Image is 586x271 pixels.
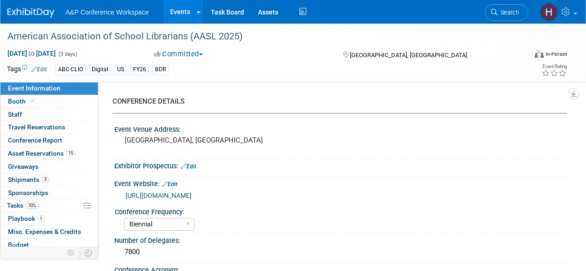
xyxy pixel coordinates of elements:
img: Hannah Siegel [540,3,558,21]
span: Budget [8,241,29,248]
span: Sponsorships [8,189,48,196]
a: Conference Report [0,134,98,147]
div: Exhibitor Prospectus: [114,159,567,171]
span: Booth [8,98,37,105]
div: Event Website: [114,177,567,189]
td: Tags [7,64,47,75]
span: to [27,50,36,57]
span: Giveaways [8,163,38,170]
div: BDR [152,65,169,75]
div: Event Venue Address: [114,122,567,134]
a: Asset Reservations15 [0,147,98,160]
td: Toggle Event Tabs [79,247,98,259]
span: Event Information [8,84,60,92]
a: Playbook1 [0,212,98,225]
span: Asset Reservations [8,150,75,157]
span: Conference Report [8,136,62,144]
span: A&P Conference Workspace [66,8,149,16]
span: Tasks [7,202,38,209]
div: Number of Delegates: [114,233,567,245]
a: Giveaways [0,160,98,173]
div: In-Person [545,51,567,58]
a: [URL][DOMAIN_NAME] [126,192,192,199]
span: 70% [26,202,38,209]
div: Conference Frequency: [115,205,563,217]
div: ABC-CLIO [55,65,86,75]
pre: [GEOGRAPHIC_DATA], [GEOGRAPHIC_DATA] [125,136,293,144]
img: Format-Inperson.png [534,50,544,58]
a: Tasks70% [0,199,98,212]
a: Shipments3 [0,173,98,186]
div: Event Rating [541,64,567,69]
a: Edit [31,66,47,73]
span: 15 [66,150,75,157]
img: ExhibitDay [7,8,54,17]
div: American Association of School Librarians (AASL 2025) [4,28,519,45]
div: Event Format [486,49,567,63]
span: Playbook [8,215,45,222]
a: Budget [0,239,98,251]
a: Staff [0,108,98,121]
i: Booth reservation complete [30,98,35,104]
a: Search [485,4,528,21]
div: FY26 [130,65,149,75]
div: Digital [89,65,111,75]
a: Edit [181,163,196,170]
a: Edit [162,181,178,188]
a: Event Information [0,82,98,95]
span: Misc. Expenses & Credits [8,228,81,235]
span: [GEOGRAPHIC_DATA], [GEOGRAPHIC_DATA] [350,52,467,59]
a: Sponsorships [0,187,98,199]
span: 3 [42,176,49,183]
span: Staff [8,111,22,118]
a: Booth [0,95,98,108]
span: Shipments [8,176,49,183]
span: 1 [37,215,45,222]
td: Personalize Event Tab Strip [63,247,79,259]
a: Travel Reservations [0,121,98,134]
div: CONFERENCE DETAILS [112,97,560,106]
span: (3 days) [58,51,77,57]
span: [DATE] [DATE] [7,49,56,58]
span: Search [497,9,519,16]
div: 7800 [121,245,560,259]
div: US [114,65,127,75]
a: Misc. Expenses & Credits [0,226,98,238]
button: Committed [151,49,207,59]
span: Travel Reservations [8,123,65,131]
